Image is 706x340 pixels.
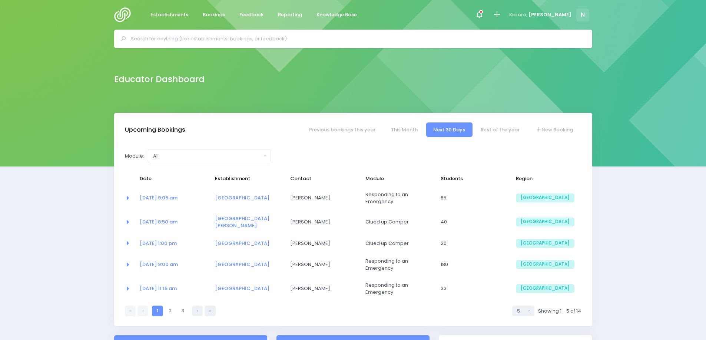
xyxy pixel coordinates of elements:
a: [DATE] 1:00 pm [140,240,177,247]
td: Clued up Camper [361,234,436,253]
a: [GEOGRAPHIC_DATA][PERSON_NAME] [215,215,269,229]
td: <a href="https://app.stjis.org.nz/establishments/201320" class="font-weight-bold">Belfast School</a> [210,253,285,277]
span: 20 [441,240,499,247]
td: 33 [436,277,511,301]
td: <a href="https://app.stjis.org.nz/bookings/523745" class="font-weight-bold">18 Aug at 8:50 am</a> [135,210,210,234]
td: Phoebe Todd [285,277,361,301]
td: <a href="https://app.stjis.org.nz/bookings/523391" class="font-weight-bold">20 Aug at 11:15 am</a> [135,277,210,301]
a: Feedback [233,8,270,22]
span: [PERSON_NAME] [290,240,349,247]
a: Next 30 Days [426,122,473,137]
td: <a href="https://app.stjis.org.nz/bookings/523714" class="font-weight-bold">19 Aug at 9:00 am</a> [135,253,210,277]
a: 3 [178,306,188,316]
span: [GEOGRAPHIC_DATA] [516,239,574,248]
img: Logo [114,7,135,22]
a: Reporting [272,8,308,22]
a: First [125,306,136,316]
td: 20 [436,234,511,253]
td: Responding to an Emergency [361,186,436,210]
a: [DATE] 8:50 am [140,218,178,225]
td: South Island [511,210,581,234]
span: N [576,9,589,21]
label: Module: [125,152,144,160]
a: New Booking [528,122,580,137]
a: [GEOGRAPHIC_DATA] [215,285,269,292]
h2: Educator Dashboard [114,74,205,84]
a: [DATE] 9:05 am [140,194,178,201]
span: 180 [441,261,499,268]
a: This Month [384,122,425,137]
span: 33 [441,285,499,292]
td: South Island [511,277,581,301]
span: Showing 1 - 5 of 14 [538,307,581,315]
td: <a href="https://app.stjis.org.nz/establishments/201315" class="font-weight-bold">St Martin's sch... [210,210,285,234]
span: [GEOGRAPHIC_DATA] [516,193,574,202]
a: [GEOGRAPHIC_DATA] [215,261,269,268]
a: 2 [165,306,176,316]
div: 5 [517,307,525,315]
span: [GEOGRAPHIC_DATA] [516,260,574,269]
div: All [153,152,261,160]
a: Knowledge Base [311,8,363,22]
a: Rest of the year [474,122,527,137]
h3: Upcoming Bookings [125,126,185,134]
td: Nanette Trewinnard [285,234,361,253]
a: 1 [152,306,163,316]
td: Ilisa Kearns [285,253,361,277]
td: Responding to an Emergency [361,253,436,277]
span: Contact [290,175,349,182]
span: [PERSON_NAME] [290,218,349,226]
span: Clued up Camper [365,240,424,247]
td: Ilisa Kearns [285,186,361,210]
td: 85 [436,186,511,210]
td: <a href="https://app.stjis.org.nz/establishments/205612" class="font-weight-bold">Nova Montessori... [210,234,285,253]
span: 85 [441,194,499,202]
span: Module [365,175,424,182]
span: Reporting [278,11,302,18]
span: Responding to an Emergency [365,257,424,272]
td: 40 [436,210,511,234]
td: Responding to an Emergency [361,277,436,301]
span: Date [140,175,198,182]
span: [PERSON_NAME] [290,194,349,202]
a: Last [205,306,215,316]
span: Establishment [215,175,274,182]
td: 180 [436,253,511,277]
input: Search for anything (like establishments, bookings, or feedback) [131,33,582,44]
a: Establishments [145,8,195,22]
button: Select page size [512,306,534,316]
span: [GEOGRAPHIC_DATA] [516,284,574,293]
td: <a href="https://app.stjis.org.nz/establishments/200975" class="font-weight-bold">Waikari School</a> [210,277,285,301]
a: [DATE] 11:15 am [140,285,177,292]
td: Clued up Camper [361,210,436,234]
span: Bookings [203,11,225,18]
span: Feedback [239,11,263,18]
a: Next [192,306,203,316]
span: Responding to an Emergency [365,191,424,205]
td: Tamara Saxon [285,210,361,234]
a: Previous bookings this year [302,122,382,137]
td: <a href="https://app.stjis.org.nz/bookings/523436" class="font-weight-bold">18 Aug at 1:00 pm</a> [135,234,210,253]
span: Knowledge Base [316,11,357,18]
span: [PERSON_NAME] [290,285,349,292]
span: Students [441,175,499,182]
td: <a href="https://app.stjis.org.nz/bookings/523713" class="font-weight-bold">14 Aug at 9:05 am</a> [135,186,210,210]
span: 40 [441,218,499,226]
td: South Island [511,253,581,277]
span: Responding to an Emergency [365,282,424,296]
span: Establishments [150,11,188,18]
span: [GEOGRAPHIC_DATA] [516,218,574,226]
a: [DATE] 9:00 am [140,261,178,268]
span: Clued up Camper [365,218,424,226]
a: [GEOGRAPHIC_DATA] [215,194,269,201]
td: South Island [511,186,581,210]
a: Previous [137,306,148,316]
td: <a href="https://app.stjis.org.nz/establishments/201320" class="font-weight-bold">Belfast School</a> [210,186,285,210]
span: Kia ora, [509,11,527,18]
button: All [148,149,271,163]
a: [GEOGRAPHIC_DATA] [215,240,269,247]
td: South Island [511,234,581,253]
a: Bookings [197,8,231,22]
span: [PERSON_NAME] [290,261,349,268]
span: [PERSON_NAME] [528,11,571,18]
